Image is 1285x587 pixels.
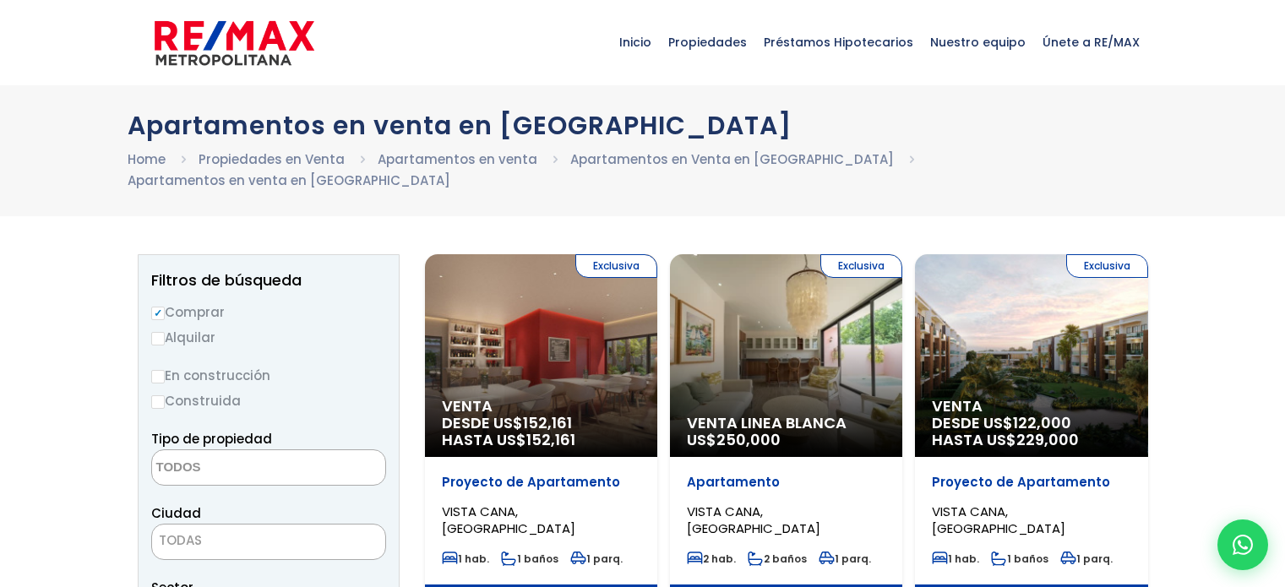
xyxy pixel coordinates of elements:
[151,332,165,345] input: Alquilar
[151,365,386,386] label: En construcción
[159,531,202,549] span: TODAS
[570,552,623,566] span: 1 parq.
[819,552,871,566] span: 1 parq.
[442,432,640,448] span: HASTA US$
[128,111,1158,140] h1: Apartamentos en venta en [GEOGRAPHIC_DATA]
[991,552,1048,566] span: 1 baños
[151,390,386,411] label: Construida
[1013,412,1071,433] span: 122,000
[1066,254,1148,278] span: Exclusiva
[151,272,386,289] h2: Filtros de búsqueda
[151,307,165,320] input: Comprar
[1034,17,1148,68] span: Únete a RE/MAX
[442,552,489,566] span: 1 hab.
[687,474,885,491] p: Apartamento
[442,474,640,491] p: Proyecto de Apartamento
[1060,552,1113,566] span: 1 parq.
[151,327,386,348] label: Alquilar
[501,552,558,566] span: 1 baños
[442,398,640,415] span: Venta
[687,552,736,566] span: 2 hab.
[526,429,575,450] span: 152,161
[523,412,572,433] span: 152,161
[660,17,755,68] span: Propiedades
[151,395,165,409] input: Construida
[151,302,386,323] label: Comprar
[716,429,781,450] span: 250,000
[128,170,450,191] li: Apartamentos en venta en [GEOGRAPHIC_DATA]
[932,474,1130,491] p: Proyecto de Apartamento
[199,150,345,168] a: Propiedades en Venta
[687,429,781,450] span: US$
[687,503,820,537] span: VISTA CANA, [GEOGRAPHIC_DATA]
[1016,429,1079,450] span: 229,000
[575,254,657,278] span: Exclusiva
[570,150,894,168] a: Apartamentos en Venta en [GEOGRAPHIC_DATA]
[442,503,575,537] span: VISTA CANA, [GEOGRAPHIC_DATA]
[687,415,885,432] span: Venta Linea Blanca
[151,524,386,560] span: TODAS
[748,552,807,566] span: 2 baños
[932,415,1130,448] span: DESDE US$
[442,415,640,448] span: DESDE US$
[922,17,1034,68] span: Nuestro equipo
[152,450,316,486] textarea: Search
[932,398,1130,415] span: Venta
[755,17,922,68] span: Préstamos Hipotecarios
[820,254,902,278] span: Exclusiva
[151,430,272,448] span: Tipo de propiedad
[155,18,314,68] img: remax-metropolitana-logo
[151,370,165,383] input: En construcción
[128,150,166,168] a: Home
[932,503,1065,537] span: VISTA CANA, [GEOGRAPHIC_DATA]
[932,432,1130,448] span: HASTA US$
[152,529,385,552] span: TODAS
[611,17,660,68] span: Inicio
[932,552,979,566] span: 1 hab.
[378,150,537,168] a: Apartamentos en venta
[151,504,201,522] span: Ciudad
